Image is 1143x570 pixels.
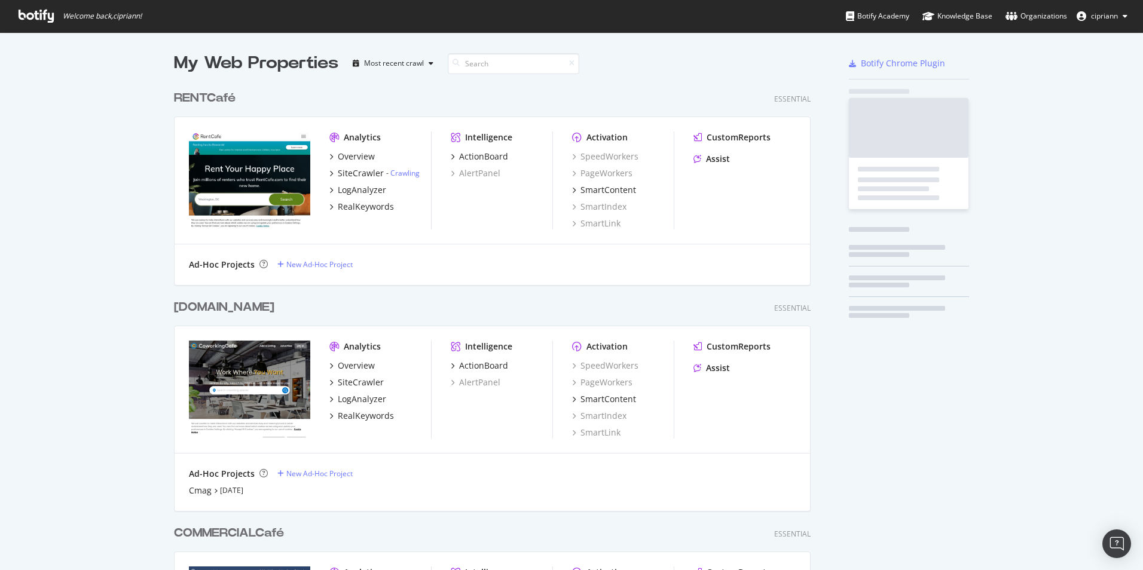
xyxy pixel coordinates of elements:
[706,153,730,165] div: Assist
[329,167,420,179] a: SiteCrawler- Crawling
[174,525,289,542] a: COMMERCIALCafé
[286,259,353,269] div: New Ad-Hoc Project
[277,468,353,479] a: New Ad-Hoc Project
[465,131,512,143] div: Intelligence
[364,60,424,67] div: Most recent crawl
[338,360,375,372] div: Overview
[922,10,992,22] div: Knowledge Base
[189,468,255,480] div: Ad-Hoc Projects
[459,151,508,163] div: ActionBoard
[1102,529,1131,558] div: Open Intercom Messenger
[774,303,811,313] div: Essential
[706,362,730,374] div: Assist
[277,259,353,269] a: New Ad-Hoc Project
[63,11,142,21] span: Welcome back, cipriann !
[329,201,394,213] a: RealKeywords
[572,217,621,229] a: SmartLink
[329,376,384,388] a: SiteCrawler
[338,167,384,179] div: SiteCrawler
[707,131,771,143] div: CustomReports
[329,360,375,372] a: Overview
[338,376,384,388] div: SiteCrawler
[586,341,628,353] div: Activation
[693,362,730,374] a: Assist
[572,184,636,196] a: SmartContent
[329,393,386,405] a: LogAnalyzer
[1006,10,1067,22] div: Organizations
[189,131,310,228] img: rentcafé.com
[329,184,386,196] a: LogAnalyzer
[386,168,420,178] div: -
[338,151,375,163] div: Overview
[174,299,274,316] div: [DOMAIN_NAME]
[707,341,771,353] div: CustomReports
[572,410,626,422] a: SmartIndex
[1067,7,1137,26] button: cipriann
[459,360,508,372] div: ActionBoard
[572,393,636,405] a: SmartContent
[451,151,508,163] a: ActionBoard
[286,468,353,479] div: New Ad-Hoc Project
[189,341,310,437] img: coworkingcafe.com
[338,410,394,422] div: RealKeywords
[329,151,375,163] a: Overview
[465,341,512,353] div: Intelligence
[448,53,579,74] input: Search
[572,360,638,372] a: SpeedWorkers
[572,427,621,439] a: SmartLink
[774,94,811,104] div: Essential
[580,393,636,405] div: SmartContent
[344,341,381,353] div: Analytics
[189,485,212,497] a: Cmag
[329,410,394,422] a: RealKeywords
[344,131,381,143] div: Analytics
[774,529,811,539] div: Essential
[174,525,284,542] div: COMMERCIALCafé
[586,131,628,143] div: Activation
[174,90,240,107] a: RENTCafé
[174,299,279,316] a: [DOMAIN_NAME]
[572,201,626,213] a: SmartIndex
[390,168,420,178] a: Crawling
[693,153,730,165] a: Assist
[1091,11,1118,21] span: cipriann
[451,360,508,372] a: ActionBoard
[849,57,945,69] a: Botify Chrome Plugin
[693,131,771,143] a: CustomReports
[451,376,500,388] a: AlertPanel
[338,201,394,213] div: RealKeywords
[693,341,771,353] a: CustomReports
[861,57,945,69] div: Botify Chrome Plugin
[174,90,236,107] div: RENTCafé
[338,393,386,405] div: LogAnalyzer
[220,485,243,495] a: [DATE]
[580,184,636,196] div: SmartContent
[189,259,255,271] div: Ad-Hoc Projects
[846,10,909,22] div: Botify Academy
[174,51,338,75] div: My Web Properties
[348,54,438,73] button: Most recent crawl
[338,184,386,196] div: LogAnalyzer
[572,167,632,179] a: PageWorkers
[451,167,500,179] a: AlertPanel
[572,376,632,388] a: PageWorkers
[572,151,638,163] a: SpeedWorkers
